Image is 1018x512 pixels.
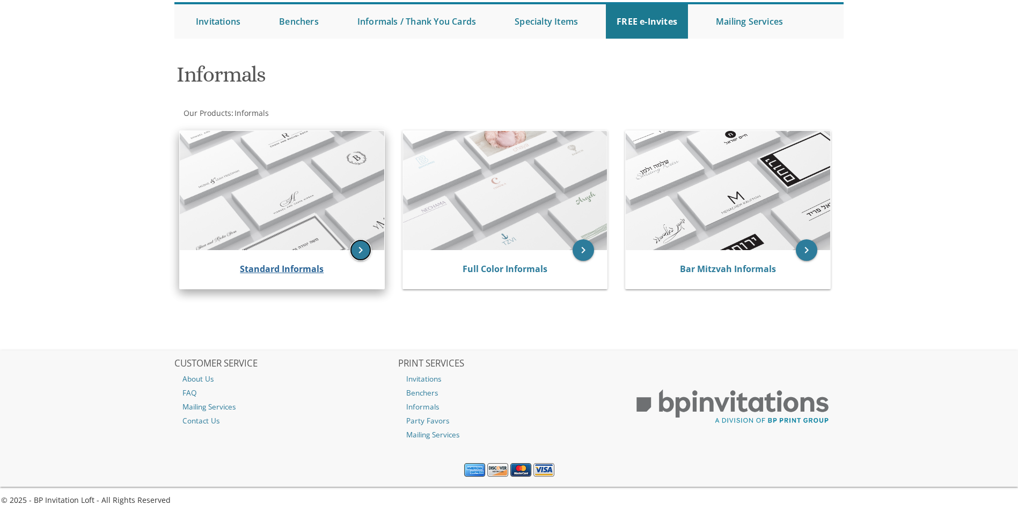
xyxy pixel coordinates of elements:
a: Mailing Services [174,400,397,414]
a: Party Favors [398,414,620,428]
a: Specialty Items [504,4,589,39]
img: Visa [533,463,554,477]
div: : [174,108,509,119]
h2: CUSTOMER SERVICE [174,359,397,369]
a: keyboard_arrow_right [796,239,817,261]
a: Benchers [398,386,620,400]
a: FAQ [174,386,397,400]
a: Standard Informals [240,263,324,275]
a: About Us [174,372,397,386]
a: Mailing Services [705,4,794,39]
a: Our Products [182,108,231,118]
a: Invitations [398,372,620,386]
h1: Informals [177,63,614,94]
a: Informals [233,108,269,118]
a: Bar Mitzvah Informals [680,263,776,275]
img: MasterCard [510,463,531,477]
a: Informals [398,400,620,414]
a: Contact Us [174,414,397,428]
img: Discover [487,463,508,477]
img: Full Color Informals [403,131,607,250]
span: Informals [235,108,269,118]
a: Informals / Thank You Cards [347,4,487,39]
a: Benchers [268,4,329,39]
img: American Express [464,463,485,477]
h2: PRINT SERVICES [398,359,620,369]
a: Invitations [185,4,251,39]
img: BP Print Group [621,380,844,434]
img: Standard Informals [180,131,384,250]
img: Bar Mitzvah Informals [626,131,830,250]
a: Mailing Services [398,428,620,442]
a: Full Color Informals [463,263,547,275]
a: keyboard_arrow_right [350,239,371,261]
a: keyboard_arrow_right [573,239,594,261]
a: FREE e-Invites [606,4,688,39]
